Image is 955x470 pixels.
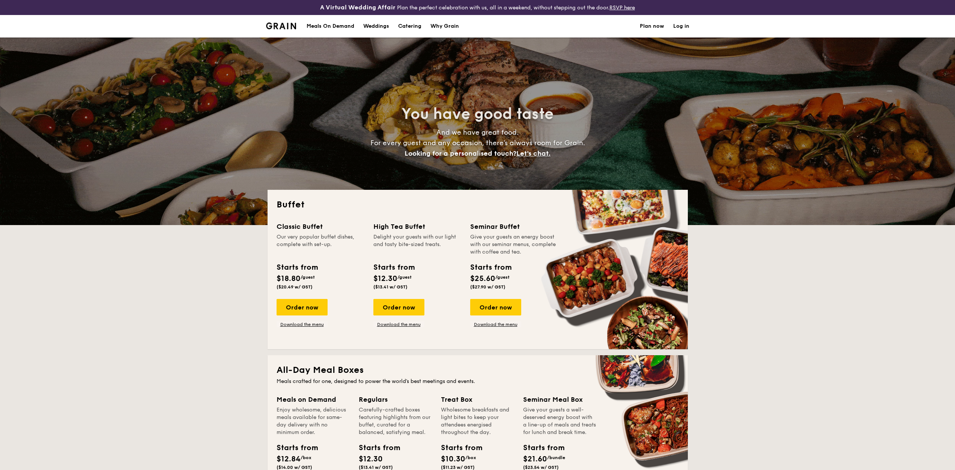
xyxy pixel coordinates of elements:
[370,128,585,158] span: And we have great food. For every guest and any occasion, there’s always room for Grain.
[301,455,311,460] span: /box
[277,199,679,211] h2: Buffet
[397,275,412,280] span: /guest
[470,321,521,327] a: Download the menu
[430,15,459,38] div: Why Grain
[465,455,476,460] span: /box
[470,274,495,283] span: $25.60
[373,262,414,273] div: Starts from
[266,23,296,29] img: Grain
[470,284,505,290] span: ($27.90 w/ GST)
[523,465,559,470] span: ($23.54 w/ GST)
[277,465,312,470] span: ($14.00 w/ GST)
[495,275,510,280] span: /guest
[277,262,317,273] div: Starts from
[307,15,354,38] div: Meals On Demand
[523,406,596,436] div: Give your guests a well-deserved energy boost with a line-up of meals and treats for lunch and br...
[441,394,514,405] div: Treat Box
[359,442,393,453] div: Starts from
[277,442,310,453] div: Starts from
[320,3,396,12] h4: A Virtual Wedding Affair
[523,455,547,464] span: $21.60
[640,15,664,38] a: Plan now
[277,455,301,464] span: $12.84
[277,321,328,327] a: Download the menu
[609,5,635,11] a: RSVP here
[301,275,315,280] span: /guest
[359,406,432,436] div: Carefully-crafted boxes featuring highlights from our buffet, curated for a balanced, satisfying ...
[359,15,394,38] a: Weddings
[277,299,328,315] div: Order now
[262,3,694,12] div: Plan the perfect celebration with us, all in a weekend, without stepping out the door.
[277,233,364,256] div: Our very popular buffet dishes, complete with set-up.
[277,364,679,376] h2: All-Day Meal Boxes
[266,23,296,29] a: Logotype
[516,149,550,158] span: Let's chat.
[441,465,475,470] span: ($11.23 w/ GST)
[470,221,558,232] div: Seminar Buffet
[394,15,426,38] a: Catering
[470,233,558,256] div: Give your guests an energy boost with our seminar menus, complete with coffee and tea.
[441,406,514,436] div: Wholesome breakfasts and light bites to keep your attendees energised throughout the day.
[523,442,557,453] div: Starts from
[673,15,689,38] a: Log in
[373,274,397,283] span: $12.30
[402,105,553,123] span: You have good taste
[373,321,424,327] a: Download the menu
[373,233,461,256] div: Delight your guests with our light and tasty bite-sized treats.
[373,221,461,232] div: High Tea Buffet
[302,15,359,38] a: Meals On Demand
[359,465,393,470] span: ($13.41 w/ GST)
[363,15,389,38] div: Weddings
[405,149,516,158] span: Looking for a personalised touch?
[359,394,432,405] div: Regulars
[277,284,313,290] span: ($20.49 w/ GST)
[441,455,465,464] span: $10.30
[277,378,679,385] div: Meals crafted for one, designed to power the world's best meetings and events.
[277,274,301,283] span: $18.80
[373,284,408,290] span: ($13.41 w/ GST)
[470,299,521,315] div: Order now
[277,221,364,232] div: Classic Buffet
[470,262,511,273] div: Starts from
[277,394,350,405] div: Meals on Demand
[426,15,463,38] a: Why Grain
[441,442,475,453] div: Starts from
[373,299,424,315] div: Order now
[523,394,596,405] div: Seminar Meal Box
[547,455,565,460] span: /bundle
[398,15,421,38] h1: Catering
[277,406,350,436] div: Enjoy wholesome, delicious meals available for same-day delivery with no minimum order.
[359,455,383,464] span: $12.30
